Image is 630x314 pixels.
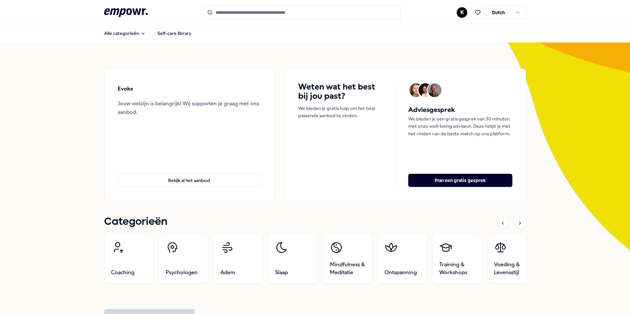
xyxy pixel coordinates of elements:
[275,269,288,276] span: Slaap
[159,234,208,283] a: Psychologen
[428,83,442,97] img: Avatar
[494,261,530,276] span: Voeding & Levensstijl
[111,269,134,276] span: Coaching
[220,269,235,276] span: Adem
[298,82,382,101] h4: Weten wat het best bij jou past?
[409,83,423,97] img: Avatar
[104,214,167,230] h1: Categorieën
[118,174,261,187] button: Bekijk al het aanbod
[330,261,365,276] span: Mindfulness & Meditatie
[418,83,432,97] img: Avatar
[378,234,427,283] a: Ontspanning
[203,5,401,20] input: Search for products, categories or subcategories
[99,27,197,40] nav: Main
[104,234,154,283] a: Coaching
[408,174,512,187] button: Plan een gratis gesprek
[99,27,151,40] button: Alle categorieën
[457,7,467,18] button: K
[298,105,382,119] p: We bieden je gratis hulp om het best passende aanbod te vinden.
[385,269,417,276] span: Ontspanning
[214,234,263,283] a: Adem
[323,234,372,283] a: Mindfulness & Meditatie
[118,99,261,116] div: Jouw welzijn is belangrijk! Wij supporten je graag met ons aanbod.
[487,234,536,283] a: Voeding & Levensstijl
[152,27,197,40] a: Self-care library
[408,115,512,137] p: We bieden je een gratis gesprek van 30 minuten met onze well-being adviseur. Deze helpt je met he...
[268,234,318,283] a: Slaap
[118,85,133,93] p: Evoke
[118,163,261,187] a: Bekijk al het aanbod
[439,261,475,276] span: Training & Workshops
[408,105,512,115] h5: Adviesgesprek
[432,234,482,283] a: Training & Workshops
[166,269,198,276] span: Psychologen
